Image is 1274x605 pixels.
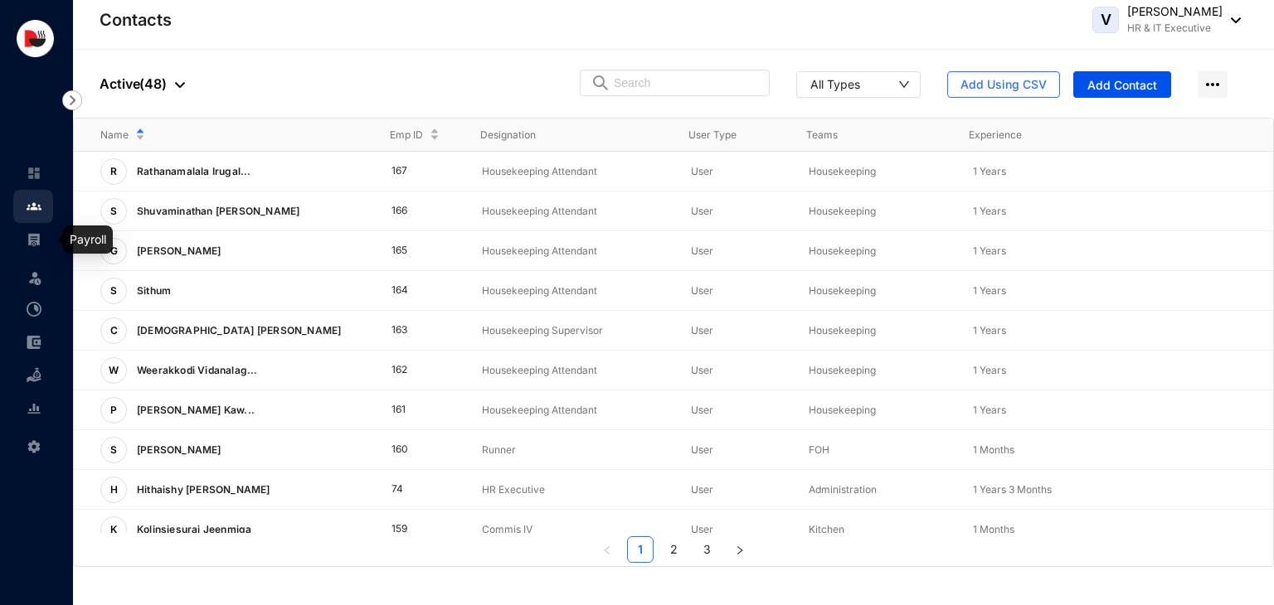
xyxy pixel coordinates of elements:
[662,119,780,152] th: User Type
[1127,3,1223,20] p: [PERSON_NAME]
[365,231,456,271] td: 165
[27,439,41,454] img: settings-unselected.1febfda315e6e19643a1.svg
[809,521,946,538] p: Kitchen
[109,365,119,375] span: W
[27,401,41,416] img: report-unselected.e6a6b4230fc7da01f883.svg
[973,205,1006,217] span: 1 Years
[27,166,41,181] img: home-unselected.a29eae3204392db15eaf.svg
[365,271,456,311] td: 164
[365,191,456,231] td: 166
[628,537,653,562] a: 1
[482,322,664,339] p: Housekeeping Supervisor
[110,167,117,177] span: R
[13,326,53,359] li: Expenses
[110,485,118,495] span: H
[482,283,664,299] p: Housekeeping Attendant
[627,536,654,563] li: 1
[27,232,41,247] img: payroll-unselected.b590312f920e76f0c668.svg
[13,293,53,326] li: Time Attendance
[691,165,713,177] span: User
[602,545,612,555] span: left
[809,362,946,379] p: Housekeeping
[110,405,117,415] span: P
[594,536,620,563] button: left
[947,71,1060,98] button: Add Using CSV
[780,119,942,152] th: Teams
[691,443,713,456] span: User
[482,521,664,538] p: Commis IV
[17,20,54,57] img: logo
[809,163,946,180] p: Housekeeping
[13,157,53,190] li: Home
[365,470,456,510] td: 74
[691,284,713,297] span: User
[13,190,53,223] li: Contacts
[973,364,1006,376] span: 1 Years
[365,152,456,191] td: 167
[365,351,456,390] td: 162
[137,165,251,177] span: Rathanamalala Irugal...
[137,364,258,376] span: Weerakkodi Vidanalag...
[13,359,53,392] li: Loan
[693,536,720,563] li: 3
[13,392,53,425] li: Reports
[691,364,713,376] span: User
[973,523,1014,535] span: 1 Months
[454,119,662,152] th: Designation
[810,75,860,92] div: All Types
[100,127,129,143] span: Name
[110,445,117,455] span: S
[482,442,664,458] p: Runner
[365,311,456,351] td: 163
[482,362,664,379] p: Housekeeping Attendant
[691,404,713,416] span: User
[137,404,255,416] span: [PERSON_NAME] Kaw...
[482,402,664,419] p: Housekeeping Attendant
[691,205,713,217] span: User
[660,536,687,563] li: 2
[973,165,1006,177] span: 1 Years
[691,523,713,535] span: User
[809,442,946,458] p: FOH
[691,483,713,496] span: User
[110,525,117,535] span: K
[13,223,53,256] li: Payroll
[1073,71,1171,98] button: Add Contact
[363,119,454,152] th: Emp ID
[127,317,348,344] p: [DEMOGRAPHIC_DATA] [PERSON_NAME]
[175,82,185,88] img: dropdown-black.8e83cc76930a90b1a4fdb6d089b7bf3a.svg
[809,283,946,299] p: Housekeeping
[973,244,1006,257] span: 1 Years
[594,536,620,563] li: Previous Page
[110,246,118,256] span: G
[1127,20,1223,36] p: HR & IT Executive
[62,90,82,110] img: nav-icon-right.af6afadce00d159da59955279c43614e.svg
[365,430,456,470] td: 160
[661,537,686,562] a: 2
[727,536,753,563] button: right
[27,368,41,383] img: loan-unselected.d74d20a04637f2d15ab5.svg
[1087,77,1157,94] span: Add Contact
[27,302,41,317] img: time-attendance-unselected.8aad090b53826881fffb.svg
[365,390,456,430] td: 161
[960,76,1047,93] span: Add Using CSV
[1101,12,1111,27] span: V
[390,127,423,143] span: Emp ID
[27,199,41,214] img: people.b0bd17028ad2877b116a.svg
[809,402,946,419] p: Housekeeping
[127,278,177,304] p: Sithum
[809,322,946,339] p: Housekeeping
[1223,17,1241,23] img: dropdown-black.8e83cc76930a90b1a4fdb6d089b7bf3a.svg
[691,324,713,336] span: User
[614,70,759,95] input: Search
[973,404,1006,416] span: 1 Years
[735,545,745,555] span: right
[365,510,456,549] td: 159
[973,284,1006,297] span: 1 Years
[100,8,172,31] p: Contacts
[110,206,117,216] span: S
[482,482,664,498] p: HR Executive
[796,71,921,98] button: All Types
[127,238,228,264] p: [PERSON_NAME]
[942,119,1105,152] th: Experience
